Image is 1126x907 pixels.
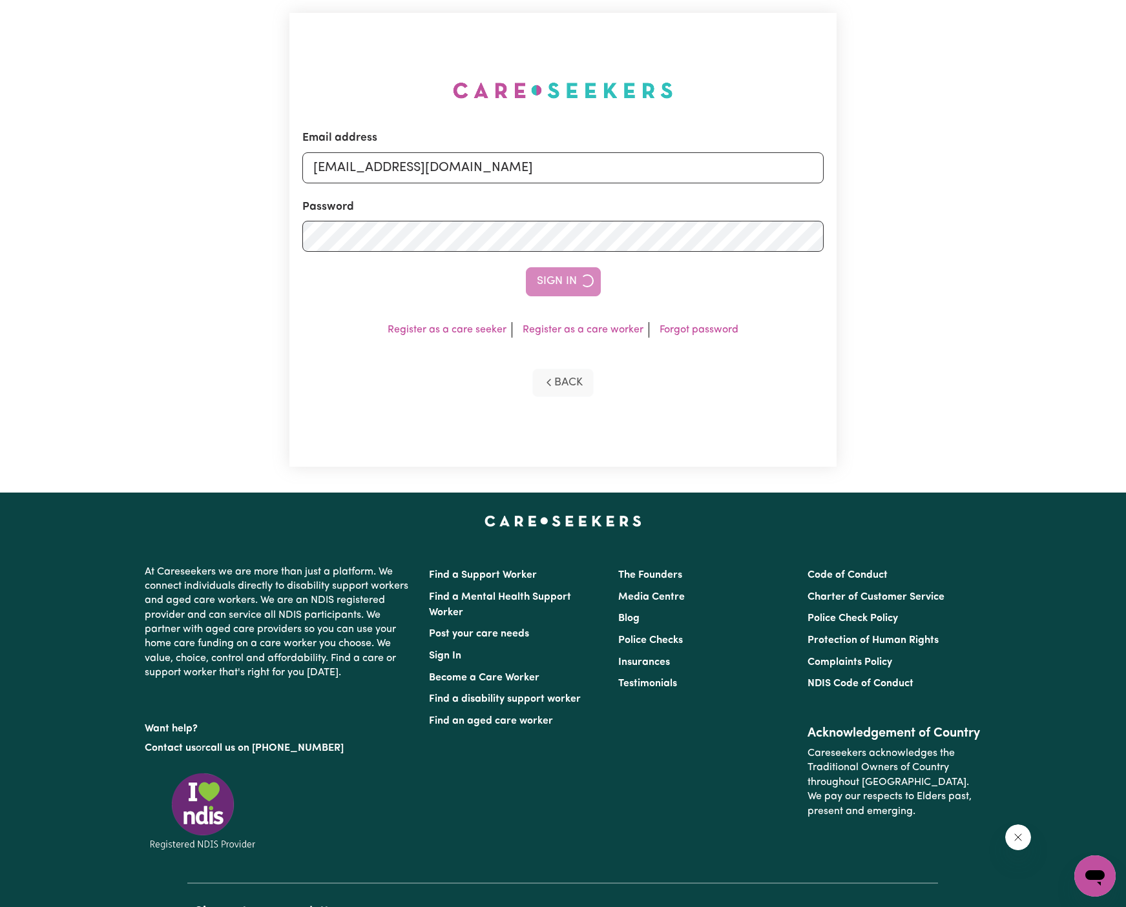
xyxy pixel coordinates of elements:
[205,743,344,753] a: call us on [PHONE_NUMBER]
[429,716,553,726] a: Find an aged care worker
[808,613,898,624] a: Police Check Policy
[618,613,640,624] a: Blog
[302,130,377,147] label: Email address
[618,678,677,689] a: Testimonials
[1074,855,1116,897] iframe: Button to launch messaging window
[618,657,670,668] a: Insurances
[429,651,461,661] a: Sign In
[808,678,913,689] a: NDIS Code of Conduct
[808,741,981,824] p: Careseekers acknowledges the Traditional Owners of Country throughout [GEOGRAPHIC_DATA]. We pay o...
[429,570,537,580] a: Find a Support Worker
[808,570,888,580] a: Code of Conduct
[145,717,413,736] p: Want help?
[808,657,892,668] a: Complaints Policy
[388,325,506,335] a: Register as a care seeker
[485,516,641,526] a: Careseekers home page
[808,635,939,646] a: Protection of Human Rights
[429,629,529,639] a: Post your care needs
[145,560,413,686] p: At Careseekers we are more than just a platform. We connect individuals directly to disability su...
[1005,824,1031,850] iframe: Close message
[8,9,78,19] span: Need any help?
[618,570,682,580] a: The Founders
[523,325,643,335] a: Register as a care worker
[145,743,196,753] a: Contact us
[429,592,571,618] a: Find a Mental Health Support Worker
[302,199,354,216] label: Password
[618,635,683,646] a: Police Checks
[429,673,539,683] a: Become a Care Worker
[660,325,738,335] a: Forgot password
[302,152,824,183] input: Email address
[429,694,581,704] a: Find a disability support worker
[145,736,413,760] p: or
[145,771,261,851] img: Registered NDIS provider
[808,726,981,741] h2: Acknowledgement of Country
[618,592,685,602] a: Media Centre
[808,592,944,602] a: Charter of Customer Service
